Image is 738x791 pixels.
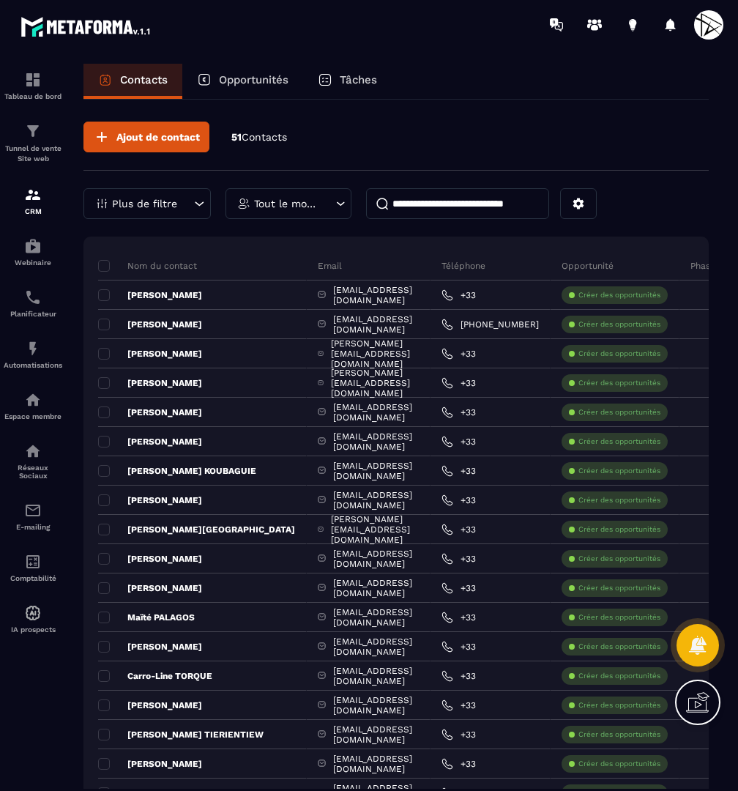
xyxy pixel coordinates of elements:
[441,670,476,682] a: +33
[4,111,62,175] a: formationformationTunnel de vente Site web
[4,491,62,542] a: emailemailE-mailing
[98,758,202,770] p: [PERSON_NAME]
[578,583,660,593] p: Créer des opportunités
[578,319,660,330] p: Créer des opportunités
[441,465,476,477] a: +33
[4,259,62,267] p: Webinaire
[441,524,476,535] a: +33
[578,378,660,388] p: Créer des opportunités
[4,574,62,582] p: Comptabilité
[98,524,295,535] p: [PERSON_NAME][GEOGRAPHIC_DATA]
[98,612,195,623] p: Maïté PALAGOS
[24,289,42,306] img: scheduler
[98,436,202,448] p: [PERSON_NAME]
[4,175,62,226] a: formationformationCRM
[441,406,476,418] a: +33
[98,699,202,711] p: [PERSON_NAME]
[4,542,62,593] a: accountantaccountantComptabilité
[318,260,342,272] p: Email
[578,759,660,769] p: Créer des opportunités
[4,278,62,329] a: schedulerschedulerPlanificateur
[4,310,62,318] p: Planificateur
[4,144,62,164] p: Tunnel de vente Site web
[98,553,202,565] p: [PERSON_NAME]
[98,494,202,506] p: [PERSON_NAME]
[98,348,202,360] p: [PERSON_NAME]
[4,361,62,369] p: Automatisations
[4,431,62,491] a: social-networksocial-networkRéseaux Sociaux
[578,729,660,740] p: Créer des opportunités
[441,494,476,506] a: +33
[98,289,202,301] p: [PERSON_NAME]
[578,466,660,476] p: Créer des opportunités
[98,406,202,418] p: [PERSON_NAME]
[441,436,476,448] a: +33
[24,604,42,622] img: automations
[441,699,476,711] a: +33
[24,186,42,204] img: formation
[83,64,182,99] a: Contacts
[219,73,288,86] p: Opportunités
[98,465,256,477] p: [PERSON_NAME] KOUBAGUIE
[441,758,476,770] a: +33
[4,60,62,111] a: formationformationTableau de bord
[24,237,42,255] img: automations
[578,612,660,623] p: Créer des opportunités
[182,64,303,99] a: Opportunités
[4,207,62,215] p: CRM
[441,260,485,272] p: Téléphone
[441,612,476,623] a: +33
[578,495,660,505] p: Créer des opportunités
[578,554,660,564] p: Créer des opportunités
[98,582,202,594] p: [PERSON_NAME]
[231,130,287,144] p: 51
[690,260,715,272] p: Phase
[4,380,62,431] a: automationsautomationsEspace membre
[562,260,614,272] p: Opportunité
[578,290,660,300] p: Créer des opportunités
[112,198,177,209] p: Plus de filtre
[116,130,200,144] span: Ajout de contact
[441,553,476,565] a: +33
[24,502,42,519] img: email
[98,670,212,682] p: Carro-Line TORQUE
[98,319,202,330] p: [PERSON_NAME]
[441,641,476,653] a: +33
[24,340,42,357] img: automations
[4,329,62,380] a: automationsautomationsAutomatisations
[441,319,539,330] a: [PHONE_NUMBER]
[98,377,202,389] p: [PERSON_NAME]
[4,464,62,480] p: Réseaux Sociaux
[340,73,377,86] p: Tâches
[303,64,392,99] a: Tâches
[24,553,42,571] img: accountant
[578,437,660,447] p: Créer des opportunités
[4,226,62,278] a: automationsautomationsWebinaire
[441,729,476,740] a: +33
[4,412,62,420] p: Espace membre
[98,641,202,653] p: [PERSON_NAME]
[20,13,152,40] img: logo
[441,348,476,360] a: +33
[24,442,42,460] img: social-network
[4,625,62,634] p: IA prospects
[578,671,660,681] p: Créer des opportunités
[254,198,319,209] p: Tout le monde
[24,71,42,89] img: formation
[578,524,660,535] p: Créer des opportunités
[24,391,42,409] img: automations
[578,349,660,359] p: Créer des opportunités
[578,700,660,710] p: Créer des opportunités
[98,260,197,272] p: Nom du contact
[24,122,42,140] img: formation
[4,523,62,531] p: E-mailing
[441,377,476,389] a: +33
[441,289,476,301] a: +33
[98,729,264,740] p: [PERSON_NAME] TIERIENTIEW
[83,122,209,152] button: Ajout de contact
[578,642,660,652] p: Créer des opportunités
[4,92,62,100] p: Tableau de bord
[441,582,476,594] a: +33
[120,73,168,86] p: Contacts
[242,131,287,143] span: Contacts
